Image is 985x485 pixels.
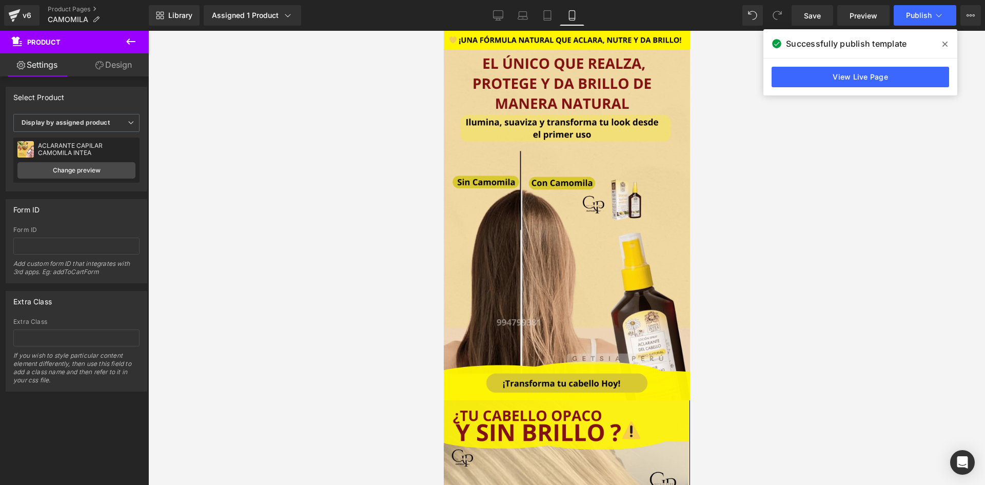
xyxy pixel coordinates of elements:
[13,260,140,283] div: Add custom form ID that integrates with 3rd apps. Eg: addToCartForm
[13,352,140,391] div: If you wish to style particular content element differently, then use this field to add a class n...
[894,5,956,26] button: Publish
[13,226,140,234] div: Form ID
[13,318,140,325] div: Extra Class
[4,5,40,26] a: v6
[21,9,33,22] div: v6
[486,5,510,26] a: Desktop
[168,11,192,20] span: Library
[212,10,293,21] div: Assigned 1 Product
[13,87,65,102] div: Select Product
[535,5,560,26] a: Tablet
[960,5,981,26] button: More
[767,5,787,26] button: Redo
[786,37,907,50] span: Successfully publish template
[17,162,135,179] a: Change preview
[772,67,949,87] a: View Live Page
[742,5,763,26] button: Undo
[804,10,821,21] span: Save
[850,10,877,21] span: Preview
[906,11,932,20] span: Publish
[510,5,535,26] a: Laptop
[22,119,110,126] b: Display by assigned product
[76,53,151,76] a: Design
[837,5,890,26] a: Preview
[950,450,975,475] div: Open Intercom Messenger
[48,5,149,13] a: Product Pages
[48,15,88,24] span: CAMOMILA
[149,5,200,26] a: New Library
[38,142,135,157] div: ACLARANTE CAPILAR CAMOMILA INTEA
[13,292,52,306] div: Extra Class
[560,5,584,26] a: Mobile
[17,141,34,158] img: pImage
[13,200,40,214] div: Form ID
[27,38,61,46] span: Product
